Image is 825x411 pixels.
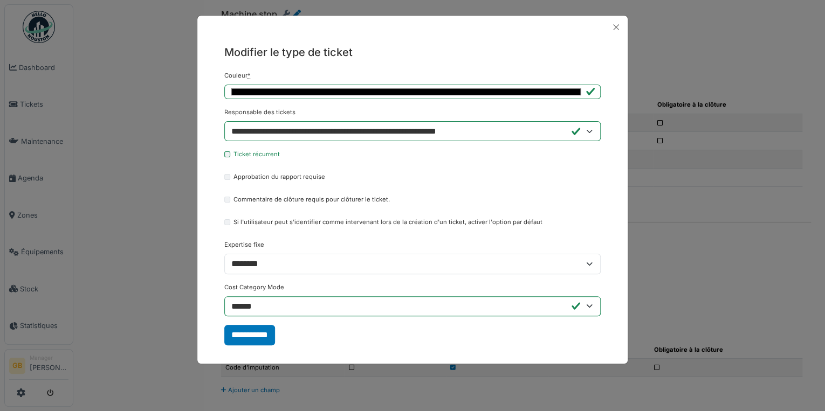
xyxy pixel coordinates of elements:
label: Couleur [224,71,251,80]
label: Si l'utilisateur peut s'identifier comme intervenant lors de la création d'un ticket, activer l'o... [233,218,542,227]
label: Expertise fixe [224,240,264,249]
span: translation missing: fr.report_type.cost_category_mode [224,283,284,291]
label: Ticket récurrent [233,150,280,159]
label: Responsable des tickets [224,108,295,117]
h5: Modifier le type de ticket [224,44,601,60]
label: Approbation du rapport requise [233,172,325,182]
label: Commentaire de clôture requis pour clôturer le ticket. [233,195,390,204]
button: Close [609,20,623,34]
abbr: Requis [247,72,251,79]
